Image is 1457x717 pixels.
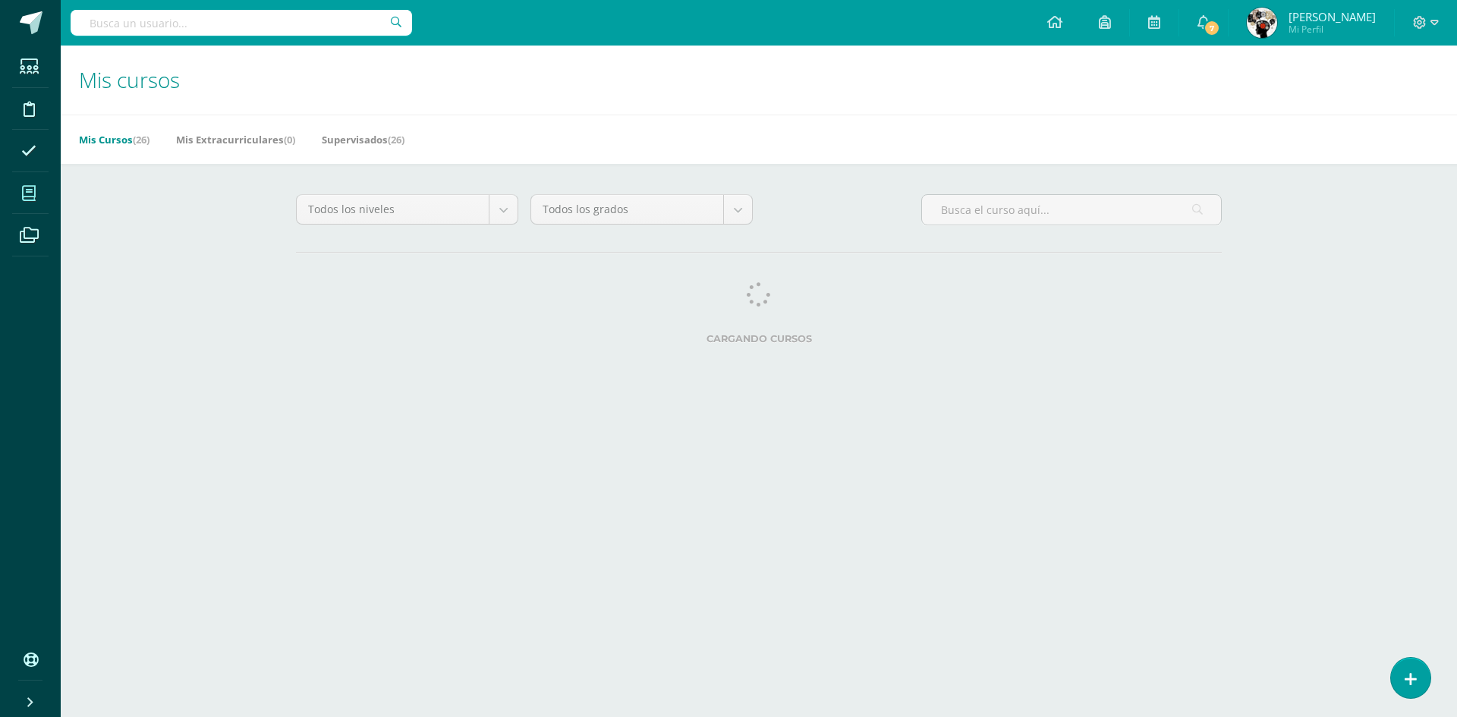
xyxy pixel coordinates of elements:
[531,195,752,224] a: Todos los grados
[133,133,149,146] span: (26)
[388,133,404,146] span: (26)
[543,195,712,224] span: Todos los grados
[296,333,1222,344] label: Cargando cursos
[1204,20,1220,36] span: 7
[1247,8,1277,38] img: 6048ae9c2eba16dcb25a041118cbde53.png
[308,195,477,224] span: Todos los niveles
[297,195,518,224] a: Todos los niveles
[71,10,412,36] input: Busca un usuario...
[922,195,1221,225] input: Busca el curso aquí...
[176,127,295,152] a: Mis Extracurriculares(0)
[322,127,404,152] a: Supervisados(26)
[284,133,295,146] span: (0)
[1289,23,1376,36] span: Mi Perfil
[1289,9,1376,24] span: [PERSON_NAME]
[79,127,149,152] a: Mis Cursos(26)
[79,65,180,94] span: Mis cursos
